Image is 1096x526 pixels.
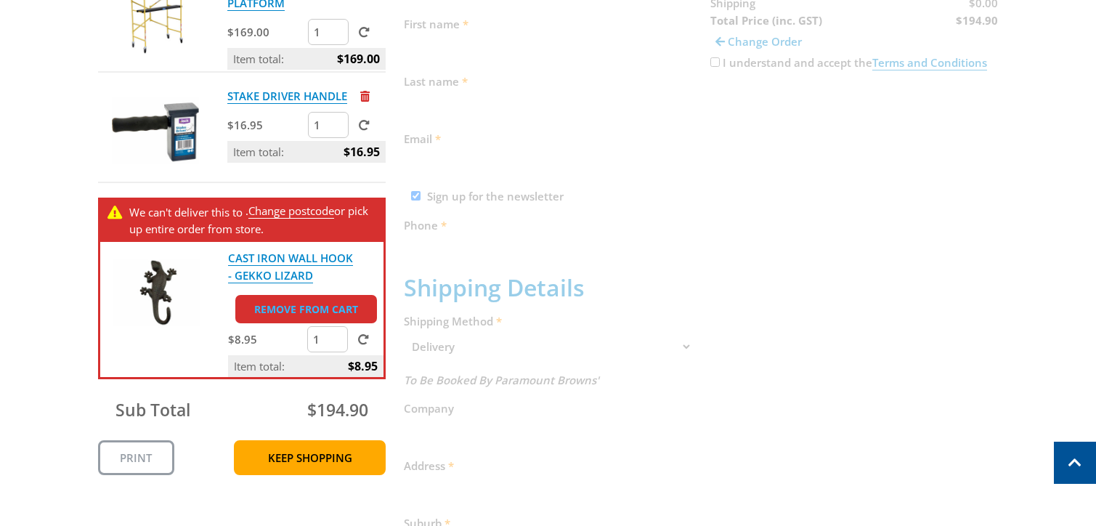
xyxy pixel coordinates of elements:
[337,48,380,70] span: $169.00
[248,203,334,219] a: Change postcode
[100,198,384,242] div: . or pick up entire order from store.
[129,205,243,219] span: We can't deliver this to
[227,48,386,70] p: Item total:
[348,355,378,377] span: $8.95
[113,249,200,336] img: CAST IRON WALL HOOK - GEKKO LIZARD
[112,87,199,174] img: STAKE DRIVER HANDLE
[360,89,370,103] a: Remove from cart
[227,23,305,41] p: $169.00
[228,355,383,377] p: Item total:
[344,141,380,163] span: $16.95
[227,141,386,163] p: Item total:
[227,116,305,134] p: $16.95
[235,295,377,323] a: Remove from cart
[115,398,190,421] span: Sub Total
[98,440,174,475] a: Print
[228,331,304,348] p: $8.95
[228,251,353,283] a: CAST IRON WALL HOOK - GEKKO LIZARD
[227,89,347,104] a: STAKE DRIVER HANDLE
[307,398,368,421] span: $194.90
[234,440,386,475] a: Keep Shopping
